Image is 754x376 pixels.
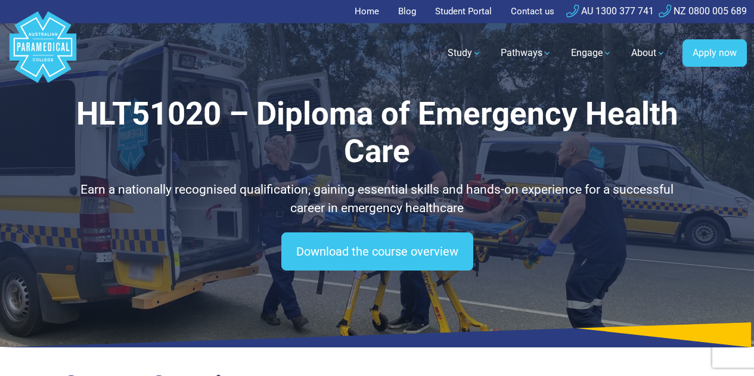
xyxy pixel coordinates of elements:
[281,232,473,271] a: Download the course overview
[7,23,79,83] a: Australian Paramedical College
[63,95,691,171] h1: HLT51020 – Diploma of Emergency Health Care
[682,39,747,67] a: Apply now
[659,5,747,17] a: NZ 0800 005 689
[440,36,489,70] a: Study
[566,5,654,17] a: AU 1300 377 741
[63,181,691,218] p: Earn a nationally recognised qualification, gaining essential skills and hands-on experience for ...
[564,36,619,70] a: Engage
[624,36,673,70] a: About
[494,36,559,70] a: Pathways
